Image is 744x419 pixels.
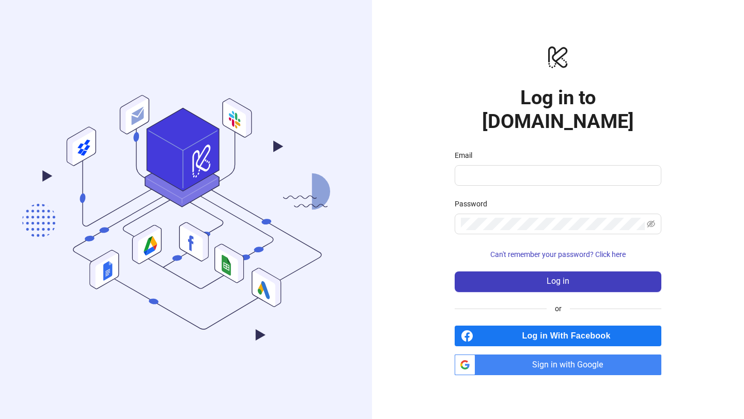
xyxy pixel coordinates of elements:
h1: Log in to [DOMAIN_NAME] [455,86,661,133]
a: Sign in with Google [455,354,661,375]
span: or [547,303,570,314]
span: Sign in with Google [479,354,661,375]
button: Log in [455,271,661,292]
span: Log in [547,277,569,286]
label: Password [455,198,494,209]
button: Can't remember your password? Click here [455,247,661,263]
label: Email [455,150,479,161]
span: eye-invisible [647,220,655,228]
a: Can't remember your password? Click here [455,250,661,259]
span: Can't remember your password? Click here [490,250,626,259]
span: Log in With Facebook [477,326,661,346]
input: Email [461,169,653,182]
a: Log in With Facebook [455,326,661,346]
input: Password [461,218,645,230]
